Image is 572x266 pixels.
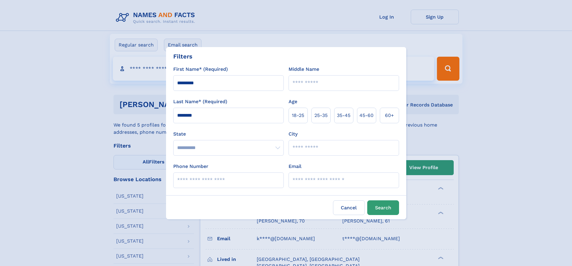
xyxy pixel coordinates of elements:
[289,98,297,105] label: Age
[367,200,399,215] button: Search
[314,112,328,119] span: 25‑35
[289,163,301,170] label: Email
[333,200,365,215] label: Cancel
[173,163,208,170] label: Phone Number
[173,130,284,138] label: State
[292,112,304,119] span: 18‑25
[385,112,394,119] span: 60+
[173,98,227,105] label: Last Name* (Required)
[359,112,374,119] span: 45‑60
[173,52,192,61] div: Filters
[337,112,350,119] span: 35‑45
[289,130,298,138] label: City
[173,66,228,73] label: First Name* (Required)
[289,66,319,73] label: Middle Name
